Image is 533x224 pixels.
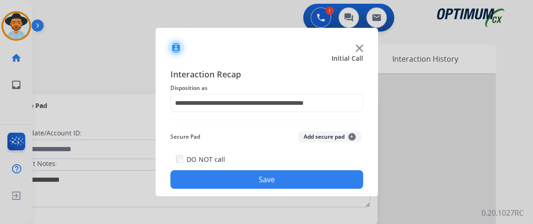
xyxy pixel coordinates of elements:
span: Initial Call [331,54,363,63]
span: Secure Pad [170,131,200,142]
label: DO NOT call [187,155,225,164]
p: 0.20.1027RC [481,207,524,218]
span: Interaction Recap [170,68,363,83]
button: Save [170,170,363,189]
img: contactIcon [165,37,187,59]
button: Add secure pad+ [298,131,361,142]
span: Disposition as [170,83,363,94]
span: + [348,133,356,141]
